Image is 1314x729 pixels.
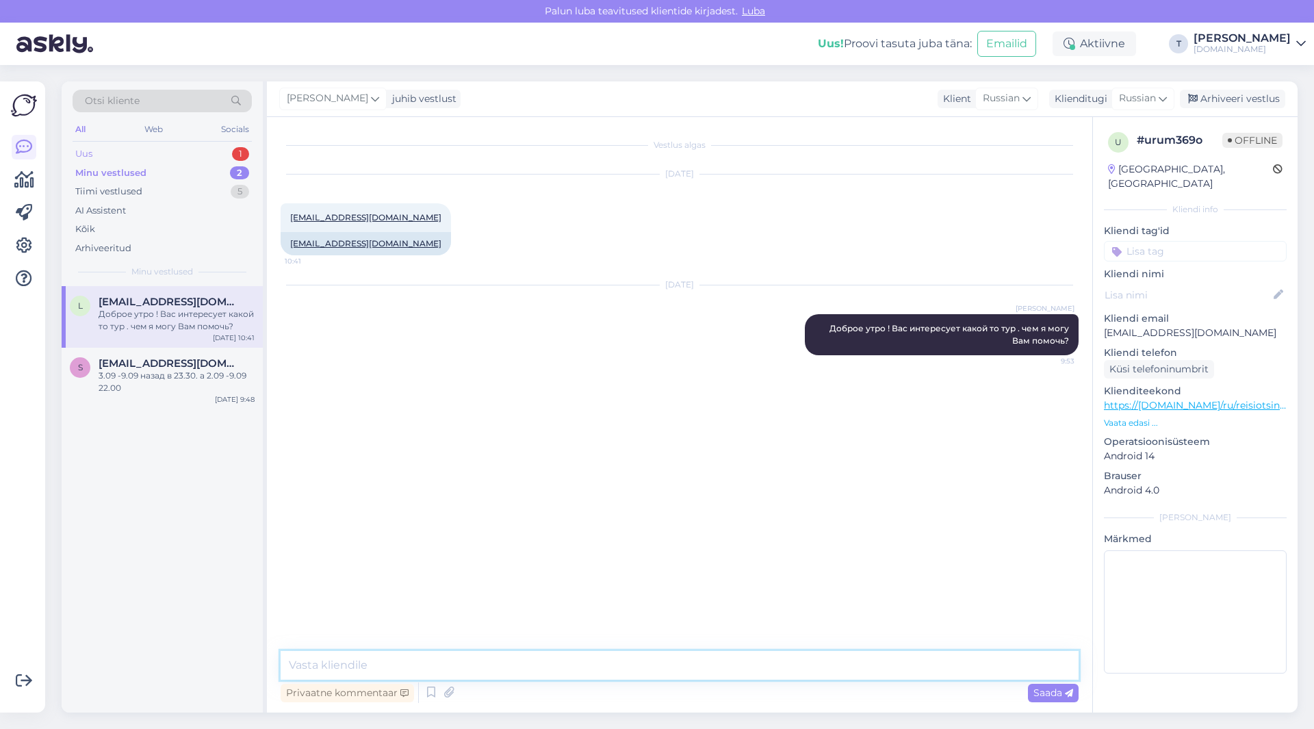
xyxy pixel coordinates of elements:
[287,91,368,106] span: [PERSON_NAME]
[1105,287,1271,303] input: Lisa nimi
[75,166,146,180] div: Minu vestlused
[1194,33,1291,44] div: [PERSON_NAME]
[1104,417,1287,429] p: Vaata edasi ...
[281,684,414,702] div: Privaatne kommentaar
[938,92,971,106] div: Klient
[1104,241,1287,261] input: Lisa tag
[281,168,1079,180] div: [DATE]
[829,323,1071,346] span: Доброе утро ! Вас интересует какой то тур . чем я могу Вам помочь?
[75,185,142,199] div: Tiimi vestlused
[75,242,131,255] div: Arhiveeritud
[1023,356,1074,366] span: 9:53
[1104,384,1287,398] p: Klienditeekond
[230,166,249,180] div: 2
[99,357,241,370] span: senja12341@hotmail.com
[73,120,88,138] div: All
[1180,90,1285,108] div: Arhiveeri vestlus
[1104,360,1214,379] div: Küsi telefoninumbrit
[78,362,83,372] span: s
[1104,483,1287,498] p: Android 4.0
[1049,92,1107,106] div: Klienditugi
[818,37,844,50] b: Uus!
[1104,511,1287,524] div: [PERSON_NAME]
[1053,31,1136,56] div: Aktiivne
[1016,303,1074,314] span: [PERSON_NAME]
[1104,203,1287,216] div: Kliendi info
[1104,326,1287,340] p: [EMAIL_ADDRESS][DOMAIN_NAME]
[1137,132,1222,149] div: # urum369o
[1104,435,1287,449] p: Operatsioonisüsteem
[1104,346,1287,360] p: Kliendi telefon
[1119,91,1156,106] span: Russian
[215,394,255,405] div: [DATE] 9:48
[99,296,241,308] span: ljuba.laanet@gmail.com
[75,222,95,236] div: Kõik
[131,266,193,278] span: Minu vestlused
[1104,449,1287,463] p: Android 14
[290,212,441,222] a: [EMAIL_ADDRESS][DOMAIN_NAME]
[290,238,441,248] a: [EMAIL_ADDRESS][DOMAIN_NAME]
[1104,469,1287,483] p: Brauser
[281,139,1079,151] div: Vestlus algas
[1169,34,1188,53] div: T
[1104,224,1287,238] p: Kliendi tag'id
[218,120,252,138] div: Socials
[1194,44,1291,55] div: [DOMAIN_NAME]
[75,204,126,218] div: AI Assistent
[75,147,92,161] div: Uus
[232,147,249,161] div: 1
[213,333,255,343] div: [DATE] 10:41
[281,279,1079,291] div: [DATE]
[983,91,1020,106] span: Russian
[142,120,166,138] div: Web
[738,5,769,17] span: Luba
[78,300,83,311] span: l
[977,31,1036,57] button: Emailid
[1104,267,1287,281] p: Kliendi nimi
[1108,162,1273,191] div: [GEOGRAPHIC_DATA], [GEOGRAPHIC_DATA]
[1115,137,1122,147] span: u
[1222,133,1283,148] span: Offline
[85,94,140,108] span: Otsi kliente
[99,308,255,333] div: Доброе утро ! Вас интересует какой то тур . чем я могу Вам помочь?
[818,36,972,52] div: Proovi tasuta juba täna:
[387,92,456,106] div: juhib vestlust
[231,185,249,199] div: 5
[285,256,336,266] span: 10:41
[11,92,37,118] img: Askly Logo
[1194,33,1306,55] a: [PERSON_NAME][DOMAIN_NAME]
[1104,311,1287,326] p: Kliendi email
[1104,532,1287,546] p: Märkmed
[99,370,255,394] div: 3.09 -9.09 назад в 23.30. а 2.09 -9.09 22.00
[1033,687,1073,699] span: Saada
